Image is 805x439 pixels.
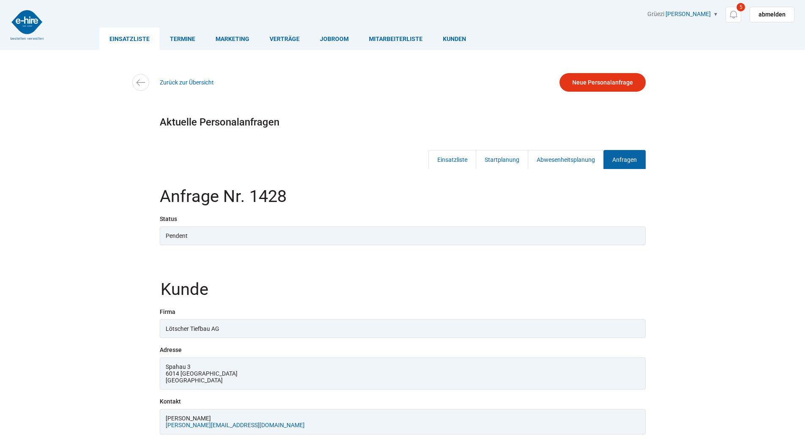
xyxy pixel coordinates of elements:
div: Kontakt [160,398,646,405]
a: Jobroom [310,27,359,50]
div: Status [160,215,646,222]
img: icon-arrow-left.svg [134,76,147,89]
a: Kunden [433,27,476,50]
a: Startplanung [476,150,528,169]
a: Zurück zur Übersicht [160,79,214,86]
div: Adresse [160,346,646,353]
div: Grüezi [647,11,794,22]
a: Marketing [205,27,259,50]
a: Neue Personalanfrage [559,73,646,92]
a: Verträge [259,27,310,50]
img: icon-notification.svg [728,9,739,20]
legend: Kunde [160,281,647,308]
h3: Anfrage Nr. 1428 [160,188,646,215]
a: [PERSON_NAME][EMAIL_ADDRESS][DOMAIN_NAME] [166,422,305,428]
div: Pendent [160,226,646,245]
div: Firma [160,308,646,315]
a: Termine [160,27,205,50]
div: [PERSON_NAME] [166,415,640,422]
a: Mitarbeiterliste [359,27,433,50]
a: 5 [726,7,741,22]
a: [PERSON_NAME] [666,11,711,17]
h1: Aktuelle Personalanfragen [160,113,646,131]
div: Lötscher Tiefbau AG [160,319,646,338]
img: logo2.png [11,10,44,40]
a: Einsatzliste [99,27,160,50]
a: Anfragen [603,150,646,169]
a: Einsatzliste [428,150,476,169]
a: abmelden [750,7,794,22]
span: 5 [737,3,745,11]
div: Spahau 3 6014 [GEOGRAPHIC_DATA] [GEOGRAPHIC_DATA] [160,357,646,390]
a: Abwesenheitsplanung [528,150,604,169]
